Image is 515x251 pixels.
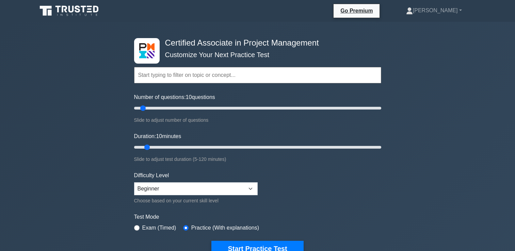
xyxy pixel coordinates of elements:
span: 10 [186,94,192,100]
input: Start typing to filter on topic or concept... [134,67,381,83]
h4: Certified Associate in Project Management [162,38,348,48]
a: Go Premium [336,6,377,15]
label: Difficulty Level [134,171,169,180]
div: Slide to adjust number of questions [134,116,381,124]
div: Slide to adjust test duration (5-120 minutes) [134,155,381,163]
span: 10 [156,133,162,139]
label: Exam (Timed) [142,224,176,232]
label: Duration: minutes [134,132,181,140]
label: Practice (With explanations) [191,224,259,232]
a: [PERSON_NAME] [390,4,478,17]
label: Test Mode [134,213,381,221]
div: Choose based on your current skill level [134,197,258,205]
label: Number of questions: questions [134,93,215,101]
